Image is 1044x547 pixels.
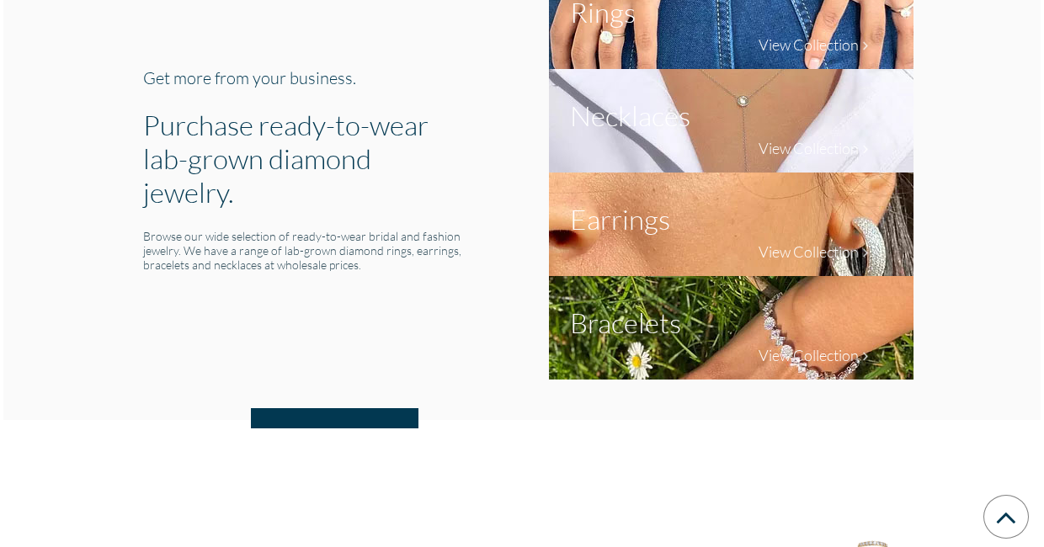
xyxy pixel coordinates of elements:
h6: Browse our wide selection of ready-to-wear bridal and fashion jewelry. We have a range of lab-gro... [143,229,467,272]
iframe: Drift Widget Chat Window [697,288,1034,473]
h1: Earrings [570,202,670,236]
img: collection-arrow [859,247,871,259]
iframe: Drift Widget Chat Controller [960,463,1024,527]
h1: Purchase ready-to-wear lab-grown diamond jewelry. [143,108,467,209]
h4: View Collection [759,139,859,157]
img: bracelets-collection [549,276,913,380]
h4: View Collection [759,242,859,261]
h1: Necklaces [570,98,690,132]
img: collection-arrow [859,40,871,52]
h3: Get more from your business. [143,67,467,88]
img: collection-arrow [859,143,871,156]
img: earrings-collection [549,173,913,276]
h1: Bracelets [570,305,681,339]
img: necklaces-collection [549,69,913,173]
h4: View Collection [759,35,859,54]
